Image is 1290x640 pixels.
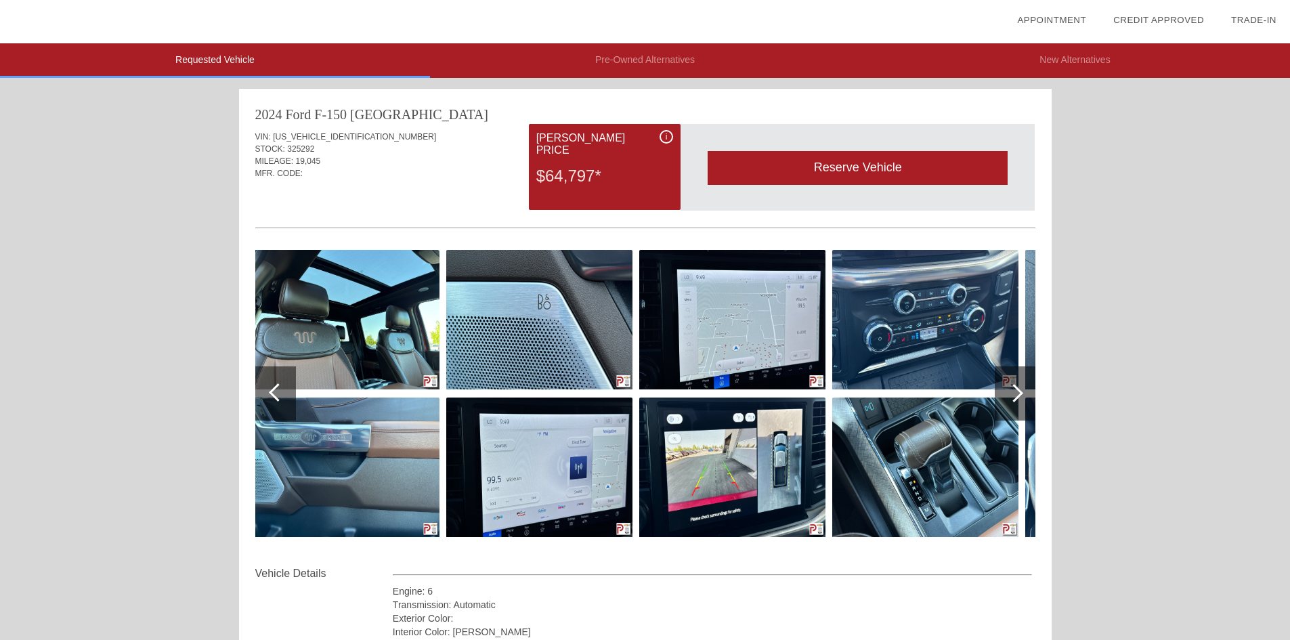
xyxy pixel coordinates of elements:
[860,43,1290,78] li: New Alternatives
[639,250,825,389] img: 16d76ff84316a9a11341355c3b7dc458x.jpg
[1113,15,1204,25] a: Credit Approved
[393,584,1033,598] div: Engine: 6
[536,158,673,194] div: $64,797*
[350,105,488,124] div: [GEOGRAPHIC_DATA]
[1231,15,1276,25] a: Trade-In
[1017,15,1086,25] a: Appointment
[666,132,668,142] span: i
[255,105,347,124] div: 2024 Ford F-150
[536,130,673,158] div: [PERSON_NAME] Price
[253,250,439,389] img: 627604f3b548fefc6f02fce1e7d71fe4x.jpg
[287,144,314,154] span: 325292
[1025,250,1211,389] img: 946676cec9dbb890ae2b2c763c13db93x.jpg
[255,188,1035,209] div: Quoted on [DATE] 5:02:13 AM
[255,566,393,582] div: Vehicle Details
[255,132,271,142] span: VIN:
[255,144,285,154] span: STOCK:
[273,132,436,142] span: [US_VEHICLE_IDENTIFICATION_NUMBER]
[639,398,825,537] img: 9e8dafaa1b82badd9c600d59ca84c60ex.jpg
[446,250,632,389] img: 400712031d12ed81894dd58c7fbadd4ex.jpg
[708,151,1008,184] div: Reserve Vehicle
[446,398,632,537] img: c8423d49f9f006d7b94f977c3b80e9a2x.jpg
[255,156,294,166] span: MILEAGE:
[253,398,439,537] img: 69263b6c6ccab6cdbf512da8d8828f07x.jpg
[832,398,1018,537] img: 17ab18c598e3e03d574dd88446c53876x.jpg
[393,612,1033,625] div: Exterior Color:
[393,625,1033,639] div: Interior Color: [PERSON_NAME]
[255,169,303,178] span: MFR. CODE:
[430,43,860,78] li: Pre-Owned Alternatives
[393,598,1033,612] div: Transmission: Automatic
[296,156,321,166] span: 19,045
[1025,398,1211,537] img: e619eb0af67f2a3b31dd387112e84b9ax.jpg
[832,250,1018,389] img: c0ce8785135f075d307b16a585838992x.jpg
